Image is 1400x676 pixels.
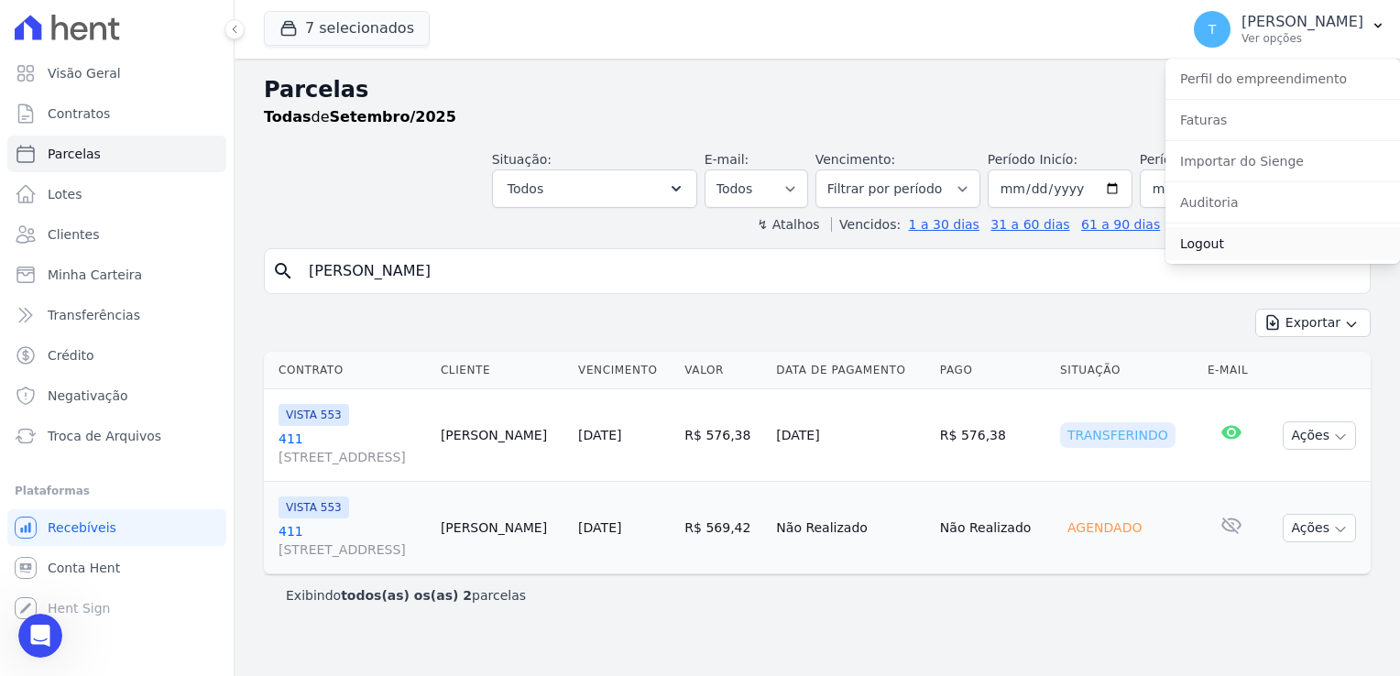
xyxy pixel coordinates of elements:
[909,217,979,232] a: 1 a 30 dias
[7,418,226,454] a: Troca de Arquivos
[769,352,933,389] th: Data de Pagamento
[48,427,161,445] span: Troca de Arquivos
[279,448,426,466] span: [STREET_ADDRESS]
[1060,515,1149,540] div: Agendado
[508,178,543,200] span: Todos
[272,260,294,282] i: search
[7,377,226,414] a: Negativação
[279,430,426,466] a: 411[STREET_ADDRESS]
[286,586,526,605] p: Exibindo parcelas
[15,480,219,502] div: Plataformas
[48,64,121,82] span: Visão Geral
[1241,31,1363,46] p: Ver opções
[933,389,1053,482] td: R$ 576,38
[264,11,430,46] button: 7 selecionados
[279,496,349,518] span: VISTA 553
[48,518,116,537] span: Recebíveis
[48,104,110,123] span: Contratos
[279,522,426,559] a: 411[STREET_ADDRESS]
[7,550,226,586] a: Conta Hent
[48,145,101,163] span: Parcelas
[18,614,62,658] iframe: Intercom live chat
[7,337,226,374] a: Crédito
[264,106,456,128] p: de
[705,152,749,167] label: E-mail:
[578,428,621,442] a: [DATE]
[815,152,895,167] label: Vencimento:
[492,152,552,167] label: Situação:
[1283,514,1356,542] button: Ações
[578,520,621,535] a: [DATE]
[677,482,769,574] td: R$ 569,42
[1165,62,1400,95] a: Perfil do empreendimento
[831,217,901,232] label: Vencidos:
[7,216,226,253] a: Clientes
[1165,104,1400,136] a: Faturas
[571,352,677,389] th: Vencimento
[7,176,226,213] a: Lotes
[264,108,312,125] strong: Todas
[48,559,120,577] span: Conta Hent
[1179,4,1400,55] button: T [PERSON_NAME] Ver opções
[330,108,456,125] strong: Setembro/2025
[677,389,769,482] td: R$ 576,38
[279,404,349,426] span: VISTA 553
[988,152,1077,167] label: Período Inicío:
[7,256,226,293] a: Minha Carteira
[264,352,433,389] th: Contrato
[433,482,571,574] td: [PERSON_NAME]
[757,217,819,232] label: ↯ Atalhos
[1200,352,1263,389] th: E-mail
[48,225,99,244] span: Clientes
[677,352,769,389] th: Valor
[341,588,472,603] b: todos(as) os(as) 2
[48,346,94,365] span: Crédito
[7,297,226,333] a: Transferências
[48,266,142,284] span: Minha Carteira
[298,253,1362,289] input: Buscar por nome do lote ou do cliente
[48,185,82,203] span: Lotes
[1165,145,1400,178] a: Importar do Sienge
[433,352,571,389] th: Cliente
[279,540,426,559] span: [STREET_ADDRESS]
[1081,217,1160,232] a: 61 a 90 dias
[1255,309,1371,337] button: Exportar
[933,352,1053,389] th: Pago
[1140,150,1285,169] label: Período Fim:
[7,136,226,172] a: Parcelas
[1283,421,1356,450] button: Ações
[1209,23,1217,36] span: T
[7,55,226,92] a: Visão Geral
[769,482,933,574] td: Não Realizado
[769,389,933,482] td: [DATE]
[7,95,226,132] a: Contratos
[990,217,1069,232] a: 31 a 60 dias
[1060,422,1176,448] div: Transferindo
[264,73,1371,106] h2: Parcelas
[1165,227,1400,260] a: Logout
[1053,352,1200,389] th: Situação
[48,387,128,405] span: Negativação
[1165,186,1400,219] a: Auditoria
[433,389,571,482] td: [PERSON_NAME]
[1241,13,1363,31] p: [PERSON_NAME]
[933,482,1053,574] td: Não Realizado
[7,509,226,546] a: Recebíveis
[48,306,140,324] span: Transferências
[492,169,697,208] button: Todos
